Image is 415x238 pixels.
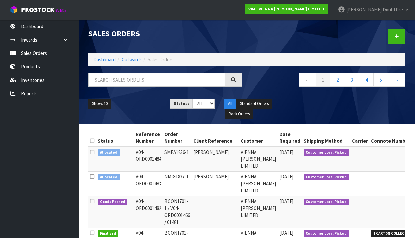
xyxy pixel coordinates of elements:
[56,7,66,13] small: WMS
[163,129,192,147] th: Order Number
[163,171,192,196] td: NMIG1837-1
[148,56,174,63] span: Sales Orders
[279,149,293,155] span: [DATE]
[304,149,349,156] span: Customer Local Pickup
[304,230,349,237] span: Customer Local Pickup
[224,99,236,109] button: All
[122,56,142,63] a: Outwards
[21,6,54,14] span: ProStock
[279,174,293,180] span: [DATE]
[248,6,324,12] strong: V04 - VIENNA [PERSON_NAME] LIMITED
[239,147,278,172] td: VIENNA [PERSON_NAME] LIMITED
[134,196,163,228] td: V04-ORD0001482
[345,73,359,87] a: 3
[163,147,192,172] td: SMEA1836-1
[239,129,278,147] th: Customer
[174,101,189,106] strong: Status:
[98,174,120,181] span: Allocated
[98,149,120,156] span: Allocated
[192,129,239,147] th: Client Reference
[252,73,406,89] nav: Page navigation
[278,129,302,147] th: Date Required
[98,199,127,205] span: Goods Packed
[383,7,403,13] span: Doubtfire
[304,199,349,205] span: Customer Local Pickup
[239,196,278,228] td: VIENNA [PERSON_NAME] LIMITED
[388,73,405,87] a: →
[359,73,374,87] a: 4
[371,230,413,237] span: 1 CARTON COLLECTED
[225,109,253,119] button: Back Orders
[192,171,239,196] td: [PERSON_NAME]
[134,129,163,147] th: Reference Number
[134,147,163,172] td: V04-ORD0001484
[88,29,242,38] h1: Sales Orders
[93,56,116,63] a: Dashboard
[88,99,111,109] button: Show: 10
[346,7,382,13] span: [PERSON_NAME]
[350,129,369,147] th: Carrier
[299,73,316,87] a: ←
[163,196,192,228] td: BCON1701-1 / V04-ORD0001466 / 01481
[302,129,351,147] th: Shipping Method
[373,73,388,87] a: 5
[316,73,330,87] a: 1
[279,230,293,236] span: [DATE]
[239,171,278,196] td: VIENNA [PERSON_NAME] LIMITED
[192,147,239,172] td: [PERSON_NAME]
[88,73,225,87] input: Search sales orders
[330,73,345,87] a: 2
[98,230,118,237] span: Finalised
[279,198,293,204] span: [DATE]
[236,99,272,109] button: Standard Orders
[304,174,349,181] span: Customer Local Pickup
[10,6,18,14] img: cube-alt.png
[134,171,163,196] td: V04-ORD0001483
[96,129,134,147] th: Status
